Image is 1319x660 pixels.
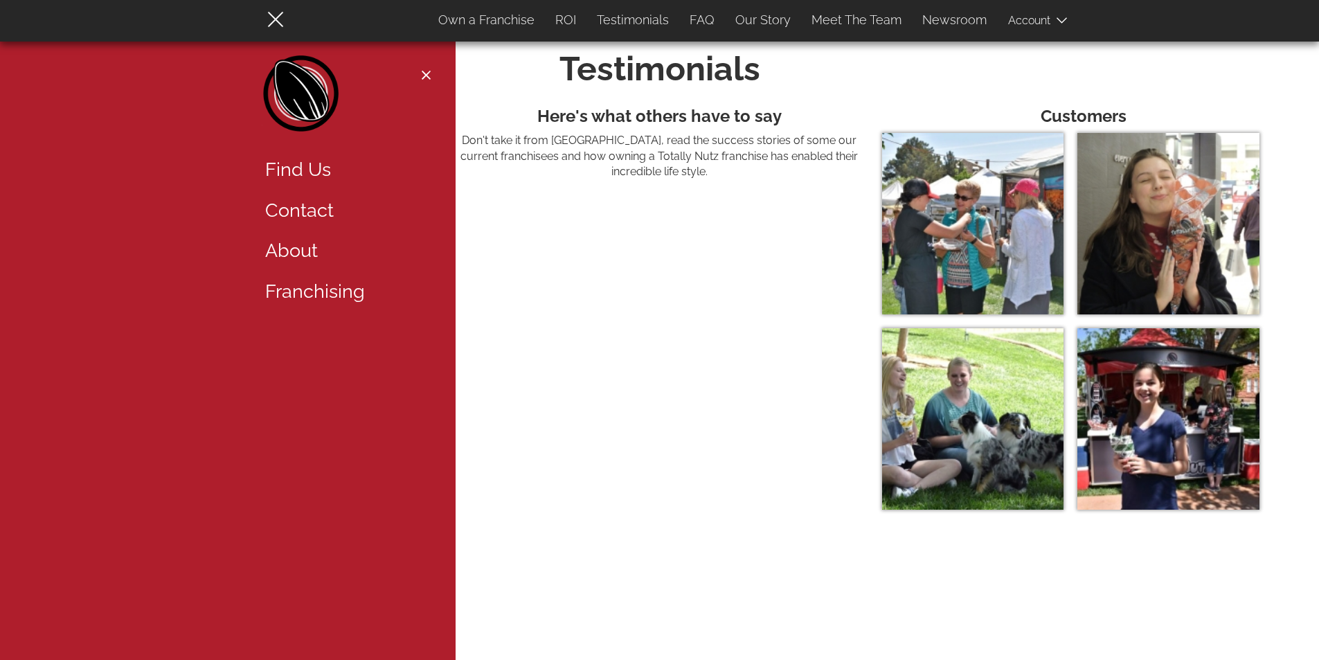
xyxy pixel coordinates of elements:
a: About [255,231,435,271]
h1: Testimonials [33,51,1286,87]
p: Don't take it from [GEOGRAPHIC_DATA], read the success stories of some our current franchisees an... [458,133,861,181]
img: Abby in front of a Totally Nutz kiosk [1077,328,1259,510]
a: Own a Franchise [428,6,545,35]
a: Our Story [725,6,801,35]
a: Home [262,55,341,139]
a: Franchising [255,271,435,312]
a: FAQ [679,6,725,35]
a: Meet The Team [801,6,912,35]
img: Tiffany holding a polybag of cinnamon roasted nuts [1077,133,1259,314]
a: Contact [255,190,435,231]
img: Hilary and friend with two dogs [882,328,1064,510]
img: Sharon with Totally Nutz team members [882,133,1064,314]
a: Testimonials [586,6,679,35]
a: Find Us [255,150,435,190]
h3: Customers [882,107,1286,125]
h3: Here's what others have to say [458,107,861,125]
a: Newsroom [912,6,997,35]
a: ROI [545,6,586,35]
